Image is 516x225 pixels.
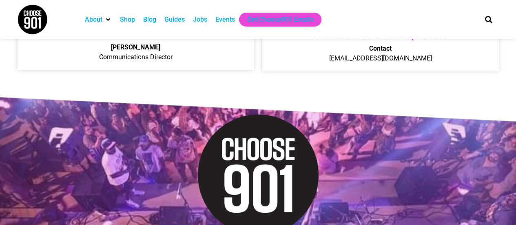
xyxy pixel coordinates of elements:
[81,13,471,27] nav: Main nav
[120,15,135,25] a: Shop
[482,13,495,26] div: Search
[215,15,235,25] a: Events
[26,42,246,62] p: Communications Director
[270,44,491,63] p: [EMAIL_ADDRESS][DOMAIN_NAME]
[111,43,160,51] strong: [PERSON_NAME]
[369,45,392,52] strong: Contact
[247,15,313,25] a: Get Choose901 Emails
[164,15,185,25] a: Guides
[193,15,207,25] a: Jobs
[143,15,156,25] a: Blog
[85,15,102,25] a: About
[81,13,116,27] div: About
